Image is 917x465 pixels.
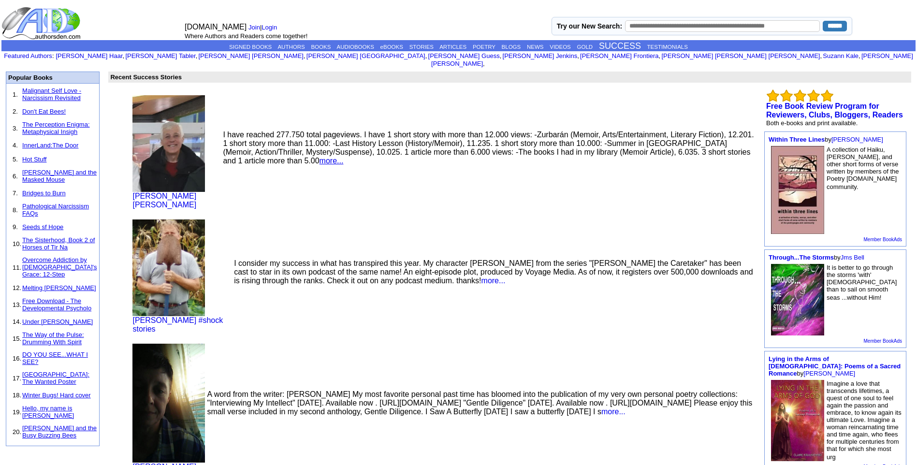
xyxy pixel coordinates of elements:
img: 165562.jpg [132,219,205,316]
font: 1. [13,91,18,98]
font: Imagine a love that transcends lifetimes, a quest of one soul to feel again the passion and embra... [827,380,902,461]
a: SIGNED BOOKS [229,44,272,50]
font: It is better to go through the storms 'with' [DEMOGRAPHIC_DATA] than to sail on smooth seas ...wi... [827,264,897,301]
font: 16. [13,355,21,362]
a: [PERSON_NAME] Tabler [125,52,195,59]
a: [PERSON_NAME] Guess [428,52,500,59]
a: Join [248,24,260,31]
img: shim.gif [9,185,11,188]
img: bigemptystars.png [780,89,793,102]
font: 17. [13,375,21,382]
a: The Way of the Pulse: Drumming With Spirit [22,331,84,346]
a: [PERSON_NAME] [PERSON_NAME] [PERSON_NAME] [661,52,820,59]
a: ARTICLES [439,44,466,50]
a: Overcome Addiction by [DEMOGRAPHIC_DATA]'s Grace: 12-Step [22,256,97,278]
img: bigemptystars.png [767,89,779,102]
img: shim.gif [9,233,11,235]
font: 12. [13,284,21,291]
img: logo_ad.gif [1,6,83,40]
a: [PERSON_NAME] [PERSON_NAME] [431,52,913,67]
font: by [769,136,883,143]
font: 19. [13,408,21,416]
a: GOLD [577,44,593,50]
a: Login [262,24,277,31]
font: 3. [13,125,18,132]
font: 8. [13,206,18,214]
font: Where Authors and Readers come together! [185,32,307,40]
img: shim.gif [9,387,11,390]
font: A collection of Haiku, [PERSON_NAME], and other short forms of verse written by members of the Po... [827,146,899,190]
a: Free Book Review Program for Reviewers, Clubs, Bloggers, Readers [766,102,903,119]
img: shim.gif [9,314,11,316]
a: [PERSON_NAME] [PERSON_NAME] [132,192,196,209]
a: Featured Authors [4,52,52,59]
a: InnerLand:The Door [22,142,78,149]
a: NEWS [527,44,544,50]
a: Jms Bell [841,254,864,261]
font: 2. [13,108,18,115]
font: 5. [13,156,18,163]
font: 14. [13,318,21,325]
font: [DOMAIN_NAME] [185,23,247,31]
td: I have reached 277.750 total pageviews. I have 1 short story with more than 12.000 views: -Zurbar... [222,95,755,210]
font: Both e-books and print available. [766,119,858,127]
img: shim.gif [9,137,11,140]
a: The Perception Enigma: Metaphysical Insigh [22,121,89,135]
img: 14674.jpg [771,146,824,234]
a: Pathological Narcissism FAQs [22,203,89,217]
img: 202776.jpg [132,344,205,463]
a: Through...The Storms [769,254,834,261]
font: i [501,54,502,59]
img: 74344.jpg [132,95,205,192]
font: : [4,52,54,59]
a: SUCCESS [599,41,641,51]
a: Seeds sf Hope [22,223,63,231]
a: [PERSON_NAME] Frontiera [580,52,659,59]
a: Hot Stuff [22,156,46,163]
a: [PERSON_NAME] #shock stories [132,316,223,333]
a: VIDEOS [550,44,570,50]
a: Don't Eat Bees! [22,108,66,115]
img: bigemptystars.png [807,89,820,102]
a: Bridges to Burn [22,189,66,197]
a: Malignant Self Love - Narcissism Revisited [22,87,81,102]
font: 4. [13,142,18,149]
a: Free Download - The Developmental Psycholo [22,297,91,312]
a: more... [320,157,344,165]
td: I consider my success in what has transpired this year. My character [PERSON_NAME] from the serie... [233,219,755,334]
font: by [769,355,901,377]
img: shim.gif [9,328,11,330]
a: POETRY [473,44,495,50]
img: shim.gif [9,151,11,154]
a: BLOGS [502,44,521,50]
img: bigemptystars.png [821,89,833,102]
img: shim.gif [9,401,11,404]
font: , , , , , , , , , , [56,52,913,67]
a: Suzann Kale [823,52,859,59]
font: 15. [13,335,21,342]
a: DO YOU SEE...WHAT I SEE? [22,351,88,365]
font: 9. [13,223,18,231]
img: shim.gif [9,253,11,255]
a: Lying in the Arms of [DEMOGRAPHIC_DATA]: Poems of a Sacred Romance [769,355,901,377]
a: STORIES [409,44,434,50]
a: The Sisterhood, Book 2 of Horses of Tir Na [22,236,95,251]
a: eBOOKS [380,44,403,50]
a: more... [481,276,506,285]
label: Try our New Search: [557,22,622,30]
img: 70808.jpg [771,264,824,335]
img: shim.gif [9,199,11,202]
font: i [660,54,661,59]
font: i [579,54,580,59]
a: [PERSON_NAME] Haar [56,52,123,59]
a: [PERSON_NAME] [GEOGRAPHIC_DATA] [306,52,425,59]
a: Melting [PERSON_NAME] [22,284,96,291]
img: 77194.jpg [771,380,824,461]
font: 10. [13,240,21,247]
font: 13. [13,301,21,308]
font: i [306,54,306,59]
a: BOOKS [311,44,331,50]
a: Under [PERSON_NAME] [22,318,93,325]
font: i [485,61,486,67]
